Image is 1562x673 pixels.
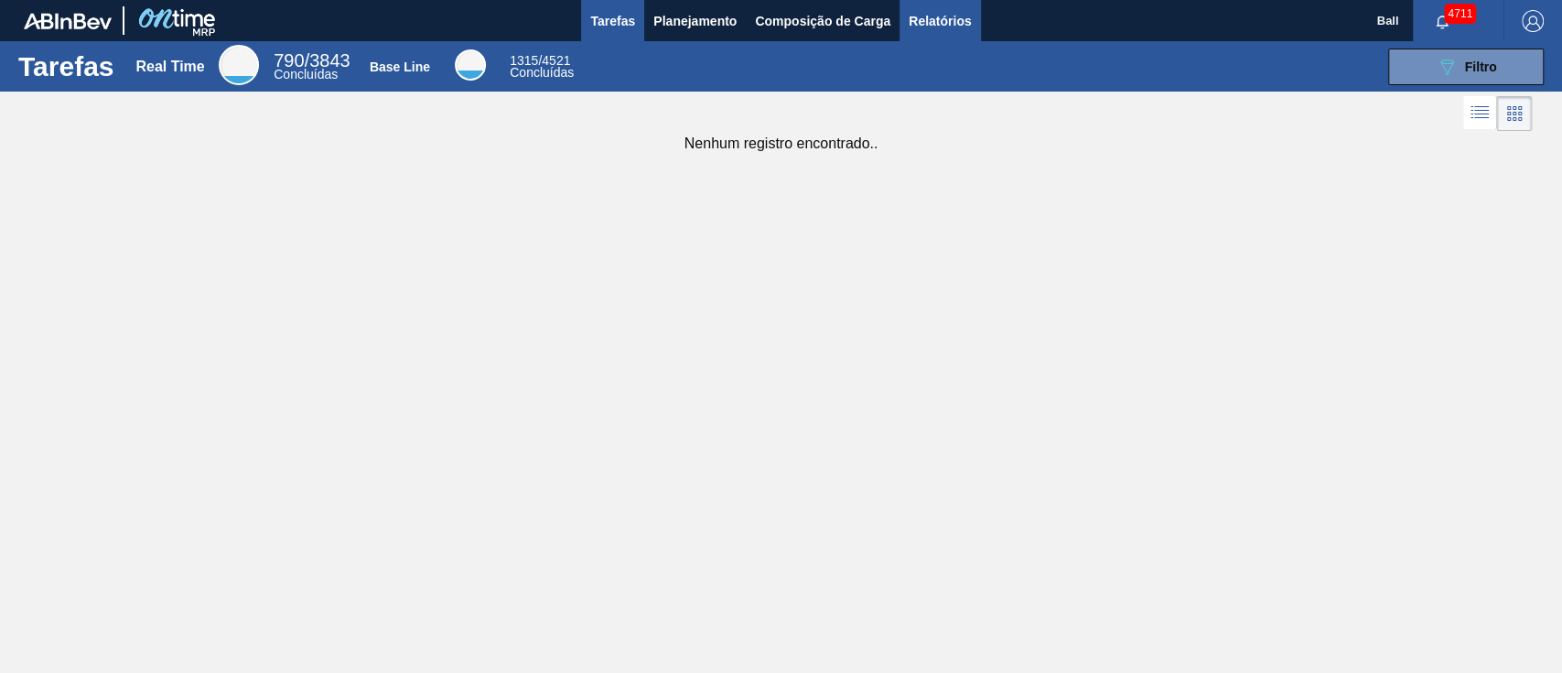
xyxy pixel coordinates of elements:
[510,55,574,79] div: Base Line
[510,53,570,68] span: / 4521
[1497,96,1532,131] div: Visão em Cards
[1388,49,1544,85] button: Filtro
[274,53,350,81] div: Real Time
[1463,96,1497,131] div: Visão em Lista
[24,13,112,29] img: TNhmsLtSVTkK8tSr43FrP2fwEKptu5GPRR3wAAAABJRU5ErkJggg==
[1465,60,1497,74] span: Filtro
[274,50,304,71] span: 790
[510,65,574,80] span: Concluídas
[1522,10,1544,32] img: Logout
[274,50,350,71] span: / 3843
[370,60,430,74] div: Base Line
[755,10,890,32] span: Composição de Carga
[274,67,338,81] span: Concluídas
[455,49,486,81] div: Base Line
[219,45,259,85] div: Real Time
[18,56,114,77] h1: Tarefas
[1444,4,1476,24] span: 4711
[1413,8,1471,34] button: Notificações
[590,10,635,32] span: Tarefas
[653,10,737,32] span: Planejamento
[135,59,204,75] div: Real Time
[510,53,538,68] span: 1315
[909,10,971,32] span: Relatórios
